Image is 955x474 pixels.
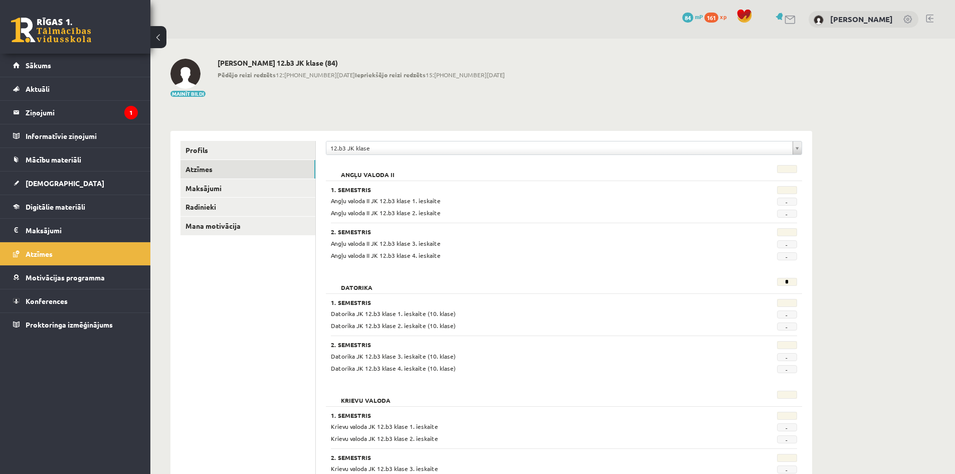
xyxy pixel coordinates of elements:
[180,179,315,198] a: Maksājumi
[26,101,138,124] legend: Ziņojumi
[777,310,797,319] span: -
[814,15,824,25] img: Ksenija Smirnova
[13,219,138,242] a: Maksājumi
[355,71,426,79] b: Iepriekšējo reizi redzēts
[331,239,441,247] span: Angļu valoda II JK 12.b3 klase 3. ieskaite
[331,391,401,401] h2: Krievu valoda
[331,434,438,442] span: Krievu valoda JK 12.b3 klase 2. ieskaite
[13,54,138,77] a: Sākums
[218,71,276,79] b: Pēdējo reizi redzēts
[170,59,201,89] img: Ksenija Smirnova
[218,59,505,67] h2: [PERSON_NAME] 12.b3 JK klase (84)
[777,465,797,473] span: -
[218,70,505,79] span: 12:[PHONE_NUMBER][DATE] 15:[PHONE_NUMBER][DATE]
[13,124,138,147] a: Informatīvie ziņojumi
[26,273,105,282] span: Motivācijas programma
[777,323,797,331] span: -
[326,141,802,154] a: 12.b3 JK klase
[331,299,717,306] h3: 1. Semestris
[777,210,797,218] span: -
[26,124,138,147] legend: Informatīvie ziņojumi
[331,454,717,461] h3: 2. Semestris
[13,242,138,265] a: Atzīmes
[26,155,81,164] span: Mācību materiāli
[682,13,693,23] span: 84
[180,141,315,160] a: Profils
[331,228,717,235] h3: 2. Semestris
[331,322,456,330] span: Datorika JK 12.b3 klase 2. ieskaite (10. klase)
[331,278,383,288] h2: Datorika
[777,252,797,260] span: -
[331,209,441,217] span: Angļu valoda II JK 12.b3 klase 2. ieskaite
[26,249,53,258] span: Atzīmes
[180,160,315,179] a: Atzīmes
[777,353,797,361] span: -
[26,296,68,305] span: Konferences
[331,197,441,205] span: Angļu valoda II JK 12.b3 klase 1. ieskaite
[170,91,206,97] button: Mainīt bildi
[777,198,797,206] span: -
[331,422,438,430] span: Krievu valoda JK 12.b3 klase 1. ieskaite
[26,202,85,211] span: Digitālie materiāli
[180,217,315,235] a: Mana motivācija
[830,14,893,24] a: [PERSON_NAME]
[704,13,718,23] span: 161
[331,165,405,175] h2: Angļu valoda II
[330,141,789,154] span: 12.b3 JK klase
[331,364,456,372] span: Datorika JK 12.b3 klase 4. ieskaite (10. klase)
[13,289,138,312] a: Konferences
[13,313,138,336] a: Proktoringa izmēģinājums
[682,13,703,21] a: 84 mP
[13,77,138,100] a: Aktuāli
[331,412,717,419] h3: 1. Semestris
[331,464,438,472] span: Krievu valoda JK 12.b3 klase 3. ieskaite
[26,179,104,188] span: [DEMOGRAPHIC_DATA]
[704,13,731,21] a: 161 xp
[331,341,717,348] h3: 2. Semestris
[124,106,138,119] i: 1
[13,195,138,218] a: Digitālie materiāli
[777,365,797,373] span: -
[13,148,138,171] a: Mācību materiāli
[13,172,138,195] a: [DEMOGRAPHIC_DATA]
[26,219,138,242] legend: Maksājumi
[695,13,703,21] span: mP
[331,251,441,259] span: Angļu valoda II JK 12.b3 klase 4. ieskaite
[331,352,456,360] span: Datorika JK 12.b3 klase 3. ieskaite (10. klase)
[26,61,51,70] span: Sākums
[777,240,797,248] span: -
[331,309,456,318] span: Datorika JK 12.b3 klase 1. ieskaite (10. klase)
[26,84,50,93] span: Aktuāli
[777,423,797,431] span: -
[13,266,138,289] a: Motivācijas programma
[331,186,717,193] h3: 1. Semestris
[26,320,113,329] span: Proktoringa izmēģinājums
[180,198,315,216] a: Radinieki
[777,435,797,443] span: -
[11,18,91,43] a: Rīgas 1. Tālmācības vidusskola
[720,13,726,21] span: xp
[13,101,138,124] a: Ziņojumi1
